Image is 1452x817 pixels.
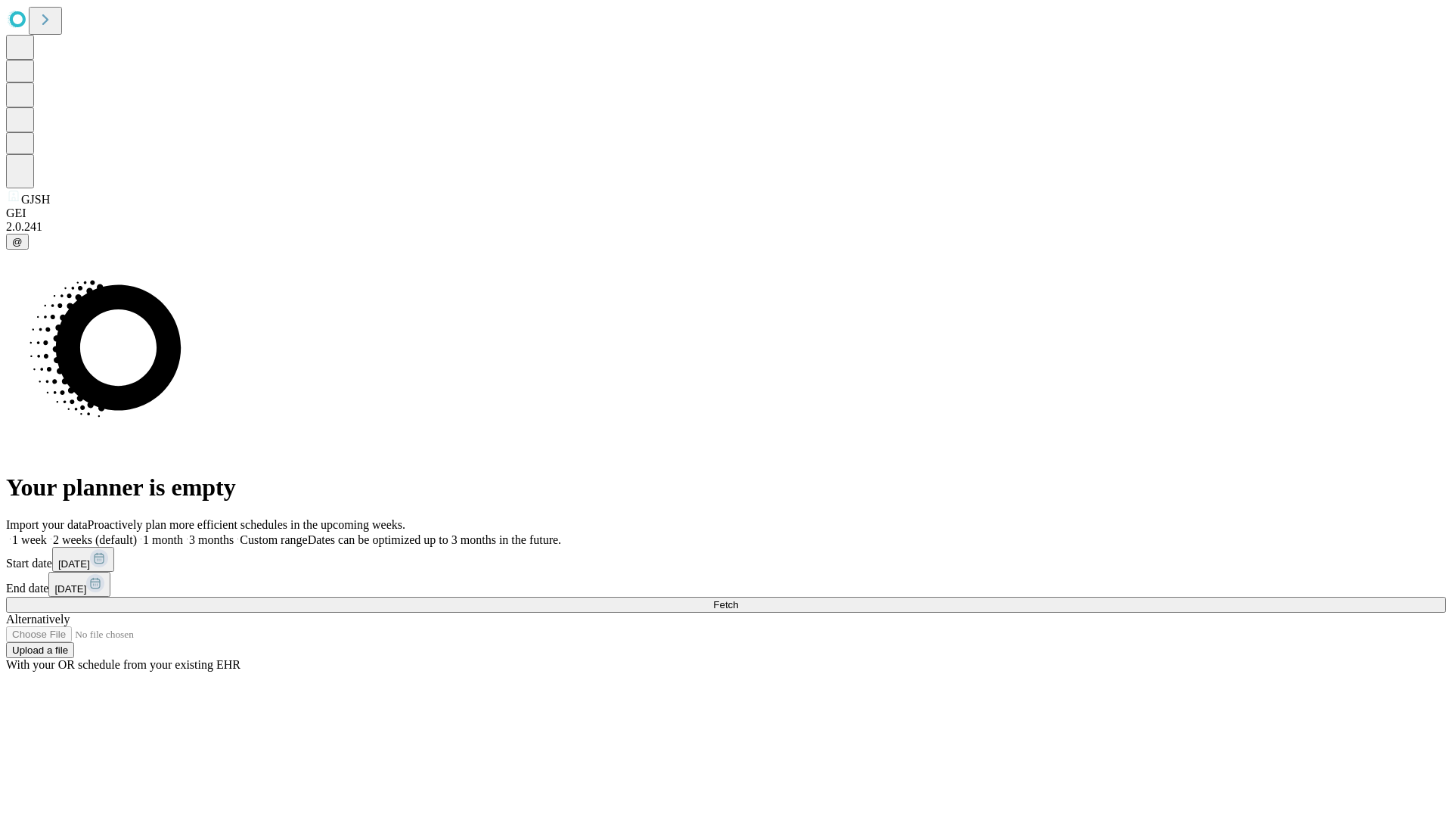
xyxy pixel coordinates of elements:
h1: Your planner is empty [6,474,1446,502]
button: Upload a file [6,642,74,658]
span: Custom range [240,533,307,546]
button: [DATE] [48,572,110,597]
button: Fetch [6,597,1446,613]
span: [DATE] [54,583,86,595]
span: [DATE] [58,558,90,570]
div: Start date [6,547,1446,572]
div: 2.0.241 [6,220,1446,234]
span: Fetch [713,599,738,610]
button: [DATE] [52,547,114,572]
span: 2 weeks (default) [53,533,137,546]
span: Alternatively [6,613,70,626]
span: 1 week [12,533,47,546]
span: 1 month [143,533,183,546]
span: Dates can be optimized up to 3 months in the future. [308,533,561,546]
span: With your OR schedule from your existing EHR [6,658,240,671]
span: Proactively plan more efficient schedules in the upcoming weeks. [88,518,405,531]
button: @ [6,234,29,250]
div: End date [6,572,1446,597]
span: @ [12,236,23,247]
span: GJSH [21,193,50,206]
span: Import your data [6,518,88,531]
span: 3 months [189,533,234,546]
div: GEI [6,207,1446,220]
